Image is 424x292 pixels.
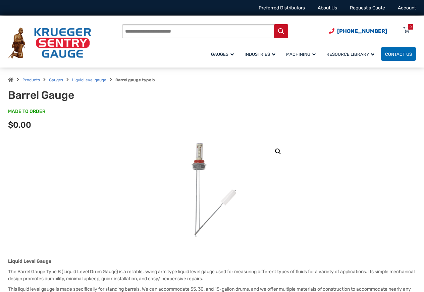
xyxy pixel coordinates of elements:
[337,28,387,34] span: [PHONE_NUMBER]
[8,108,45,115] span: MADE TO ORDER
[49,78,63,82] a: Gauges
[211,52,234,57] span: Gauges
[245,52,275,57] span: Industries
[22,78,40,82] a: Products
[272,145,284,158] a: View full-screen image gallery
[350,5,385,11] a: Request a Quote
[115,78,155,82] strong: Barrel gauge type b
[282,46,322,62] a: Machining
[241,46,282,62] a: Industries
[8,268,416,282] p: The Barrel Gauge Type B (Liquid Level Drum Gauge) is a reliable, swing arm type liquid level gaug...
[398,5,416,11] a: Account
[162,140,262,241] img: Barrel Gauge
[410,24,412,30] div: 0
[8,120,31,130] span: $0.00
[8,258,51,264] strong: Liquid Level Gauge
[286,52,316,57] span: Machining
[329,27,387,35] a: Phone Number (920) 434-8860
[8,28,91,58] img: Krueger Sentry Gauge
[381,47,416,61] a: Contact Us
[207,46,241,62] a: Gauges
[72,78,106,82] a: Liquid level gauge
[385,52,412,57] span: Contact Us
[326,52,374,57] span: Resource Library
[259,5,305,11] a: Preferred Distributors
[322,46,381,62] a: Resource Library
[318,5,337,11] a: About Us
[8,89,171,101] h1: Barrel Gauge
